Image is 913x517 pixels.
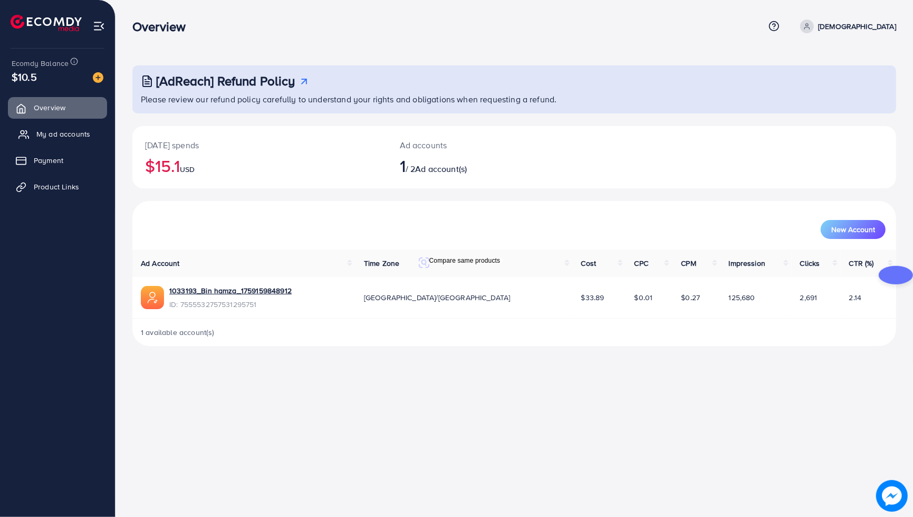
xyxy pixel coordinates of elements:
span: Overview [34,102,65,113]
span: 2.14 [849,292,862,303]
span: Ecomdy Balance [12,58,69,69]
span: CTR (%) [849,258,874,269]
img: image [876,480,908,512]
p: Please review our refund policy carefully to understand your rights and obligations when requesti... [141,93,890,106]
button: New Account [821,220,886,239]
img: logo [11,15,82,31]
img: Sc04c7ecdac3c49e6a1b19c987a4e3931O.png [500,257,503,263]
h2: $15.1 [145,156,374,176]
span: CPC [635,258,648,269]
span: ID: 7555532757531295751 [169,299,292,310]
a: 1033193_Bin hamza_1759159848912 [169,285,292,296]
p: Ad accounts [400,139,565,151]
span: Clicks [800,258,820,269]
a: Payment [8,150,107,171]
span: $0.01 [635,292,653,303]
h3: Overview [132,19,194,34]
span: Ad account(s) [415,163,467,175]
span: Product Links [34,181,79,192]
span: Ad Account [141,258,180,269]
span: 2,691 [800,292,818,303]
span: USD [180,164,195,175]
span: $33.89 [581,292,604,303]
span: Payment [34,155,63,166]
a: Product Links [8,176,107,197]
span: 125,680 [729,292,755,303]
span: Impression [729,258,766,269]
img: image [93,72,103,83]
span: Time Zone [364,258,399,269]
h2: / 2 [400,156,565,176]
a: Overview [8,97,107,118]
h3: [AdReach] Refund Policy [156,73,295,89]
span: $10.5 [12,69,37,84]
span: 1 available account(s) [141,327,215,338]
a: My ad accounts [8,123,107,145]
span: Compare same products [429,257,501,268]
span: Cost [581,258,597,269]
p: [DATE] spends [145,139,374,151]
img: menu [93,20,105,32]
span: My ad accounts [36,129,90,139]
img: ic-ads-acc.e4c84228.svg [141,286,164,309]
span: [GEOGRAPHIC_DATA]/[GEOGRAPHIC_DATA] [364,292,511,303]
span: New Account [831,226,875,233]
span: CPM [681,258,696,269]
a: [DEMOGRAPHIC_DATA] [796,20,896,33]
span: 1 [400,154,406,178]
span: $0.27 [681,292,700,303]
p: [DEMOGRAPHIC_DATA] [818,20,896,33]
